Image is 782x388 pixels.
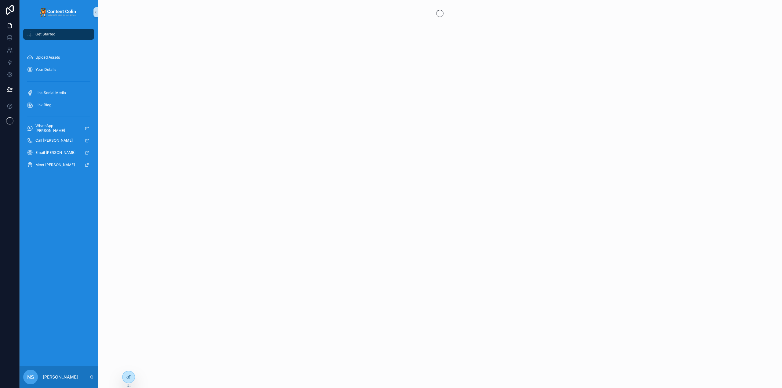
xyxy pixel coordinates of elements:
[35,123,80,133] span: WhatsApp [PERSON_NAME]
[35,138,73,143] span: Call [PERSON_NAME]
[27,373,34,381] span: NS
[35,90,66,95] span: Link Social Media
[35,162,75,167] span: Meet [PERSON_NAME]
[35,32,55,37] span: Get Started
[23,123,94,134] a: WhatsApp [PERSON_NAME]
[23,135,94,146] a: Call [PERSON_NAME]
[35,150,75,155] span: Email [PERSON_NAME]
[35,67,56,72] span: Your Details
[23,29,94,40] a: Get Started
[23,100,94,111] a: Link Blog
[40,7,78,17] img: App logo
[43,374,78,380] p: [PERSON_NAME]
[23,147,94,158] a: Email [PERSON_NAME]
[23,159,94,170] a: Meet [PERSON_NAME]
[23,52,94,63] a: Upload Assets
[35,55,60,60] span: Upload Assets
[23,87,94,98] a: Link Social Media
[35,103,51,107] span: Link Blog
[23,64,94,75] a: Your Details
[20,24,98,178] div: scrollable content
